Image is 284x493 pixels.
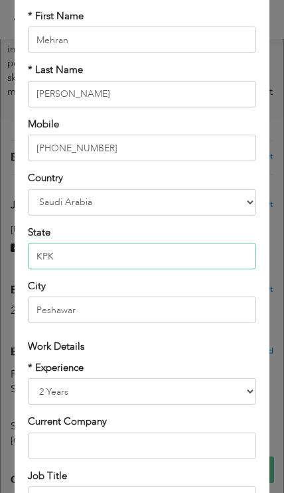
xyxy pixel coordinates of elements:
label: Job Title [28,469,67,483]
label: Country [28,171,63,185]
label: * Last Name [28,63,83,77]
label: City [28,279,46,293]
label: Mobile [28,117,59,131]
label: Current Company [28,415,107,429]
label: State [28,225,50,239]
span: Work Details [28,340,84,353]
label: * First Name [28,9,84,23]
label: * Experience [28,361,84,375]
